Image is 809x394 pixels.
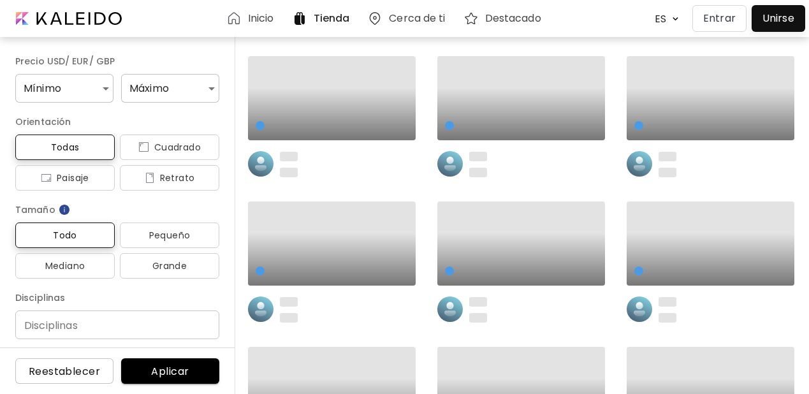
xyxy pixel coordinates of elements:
[15,74,113,103] div: Mínimo
[138,142,149,152] img: icon
[145,173,155,183] img: icon
[130,228,209,243] span: Pequeño
[120,253,219,279] button: Grande
[292,11,355,26] a: Tienda
[130,140,209,155] span: Cuadrado
[26,140,105,155] span: Todas
[26,258,105,274] span: Mediano
[26,365,103,378] span: Reestablecer
[226,11,279,26] a: Inicio
[26,170,105,186] span: Paisaje
[367,11,450,26] a: Cerca de ti
[121,358,219,384] button: Aplicar
[15,135,115,160] button: Todas
[692,5,752,32] a: Entrar
[130,170,209,186] span: Retrato
[15,114,219,129] h6: Orientación
[15,253,115,279] button: Mediano
[15,358,113,384] button: Reestablecer
[389,13,445,24] h6: Cerca de ti
[131,365,209,378] span: Aplicar
[15,165,115,191] button: iconPaisaje
[752,5,805,32] a: Unirse
[485,13,541,24] h6: Destacado
[314,13,350,24] h6: Tienda
[15,54,219,69] h6: Precio USD/ EUR/ GBP
[120,135,219,160] button: iconCuadrado
[58,203,71,216] img: info
[26,228,105,243] span: Todo
[463,11,546,26] a: Destacado
[120,223,219,248] button: Pequeño
[15,202,219,217] h6: Tamaño
[248,13,274,24] h6: Inicio
[130,258,209,274] span: Grande
[15,290,219,305] h6: Disciplinas
[669,13,682,25] img: arrow down
[692,5,747,32] button: Entrar
[15,223,115,248] button: Todo
[121,74,219,103] div: Máximo
[648,8,669,30] div: ES
[703,11,736,26] p: Entrar
[120,165,219,191] button: iconRetrato
[41,173,52,183] img: icon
